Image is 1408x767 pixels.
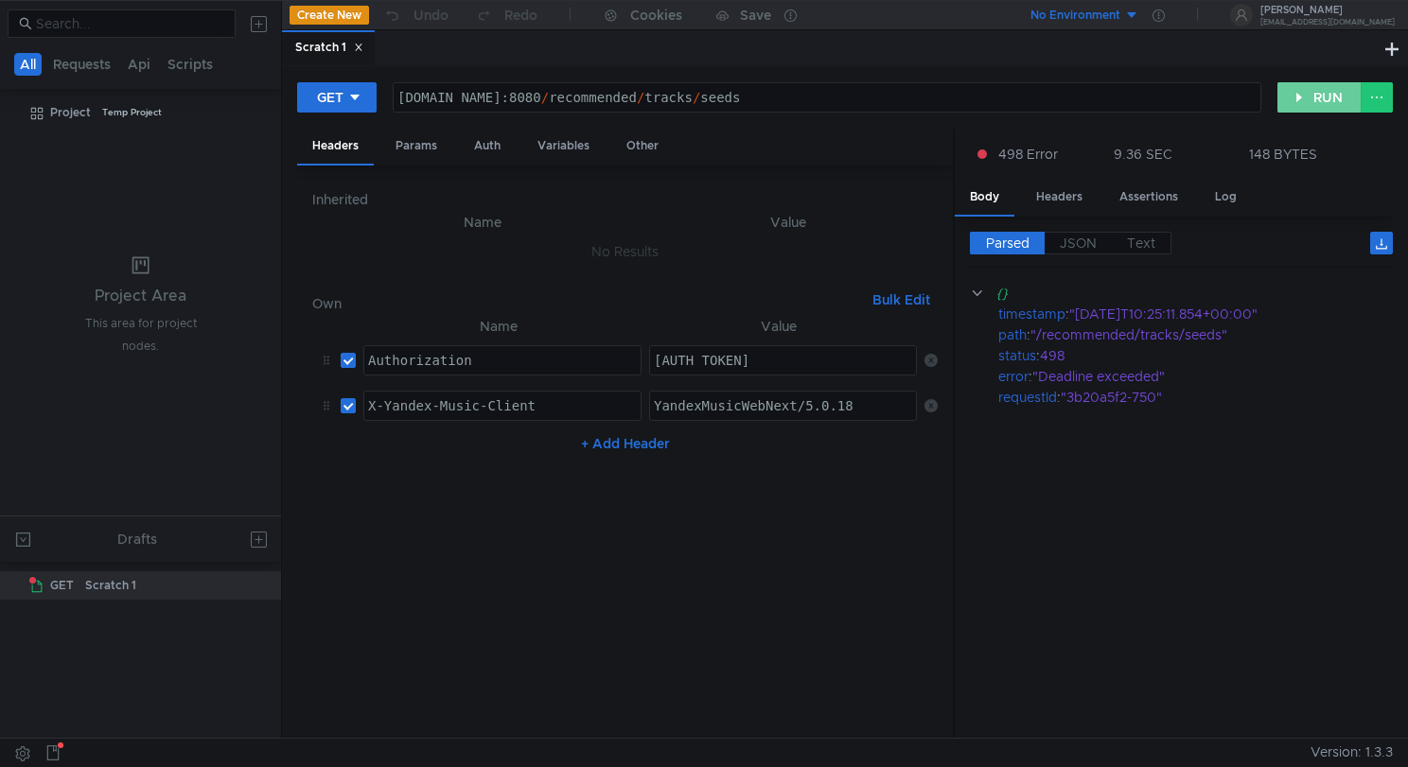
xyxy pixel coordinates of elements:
div: Drafts [117,528,157,550]
div: GET [317,87,343,108]
div: path [998,324,1027,345]
div: "3b20a5f2-750" [1061,387,1371,408]
div: : [998,345,1393,366]
div: Other [611,129,674,164]
button: Scripts [162,53,219,76]
button: GET [297,82,377,113]
span: 498 Error [998,144,1058,165]
div: Variables [522,129,605,164]
div: Cookies [630,4,682,26]
div: Headers [1021,180,1098,215]
div: error [998,366,1029,387]
nz-embed-empty: No Results [591,243,659,260]
button: Create New [290,6,369,25]
div: Temp Project [102,98,162,127]
div: {} [996,283,1366,304]
div: [PERSON_NAME] [1260,6,1395,15]
div: Scratch 1 [85,571,136,600]
div: 148 BYTES [1249,146,1317,163]
div: : [998,387,1393,408]
div: Body [955,180,1014,217]
button: Requests [47,53,116,76]
div: Log [1200,180,1252,215]
div: [EMAIL_ADDRESS][DOMAIN_NAME] [1260,19,1395,26]
span: GET [50,571,74,600]
button: + Add Header [573,432,678,455]
span: Text [1127,235,1155,252]
span: JSON [1060,235,1097,252]
div: "/recommended/tracks/seeds" [1030,324,1368,345]
h6: Inherited [312,188,937,211]
button: All [14,53,42,76]
div: Auth [459,129,516,164]
span: Version: 1.3.3 [1311,739,1393,766]
button: Api [122,53,156,76]
div: : [998,304,1393,324]
div: requestId [998,387,1057,408]
div: timestamp [998,304,1065,324]
div: Assertions [1104,180,1193,215]
th: Value [638,211,937,234]
div: : [998,366,1393,387]
button: RUN [1277,82,1362,113]
button: Redo [462,1,551,29]
input: Search... [36,13,224,34]
div: 498 [1040,345,1369,366]
div: "Deadline exceeded" [1032,366,1369,387]
div: "[DATE]T10:25:11.854+00:00" [1069,304,1371,324]
div: 9.36 SEC [1114,146,1172,163]
div: Project [50,98,91,127]
span: Parsed [986,235,1030,252]
th: Name [356,315,642,338]
div: Undo [414,4,449,26]
div: status [998,345,1036,366]
th: Name [327,211,638,234]
button: Bulk Edit [865,288,938,311]
div: Save [740,9,771,22]
div: No Environment [1030,7,1120,25]
div: Headers [297,129,374,166]
div: : [998,324,1393,345]
button: Undo [369,1,462,29]
th: Value [642,315,917,338]
div: Params [380,129,452,164]
div: Redo [504,4,537,26]
div: Scratch 1 [295,38,363,58]
h6: Own [312,292,864,315]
